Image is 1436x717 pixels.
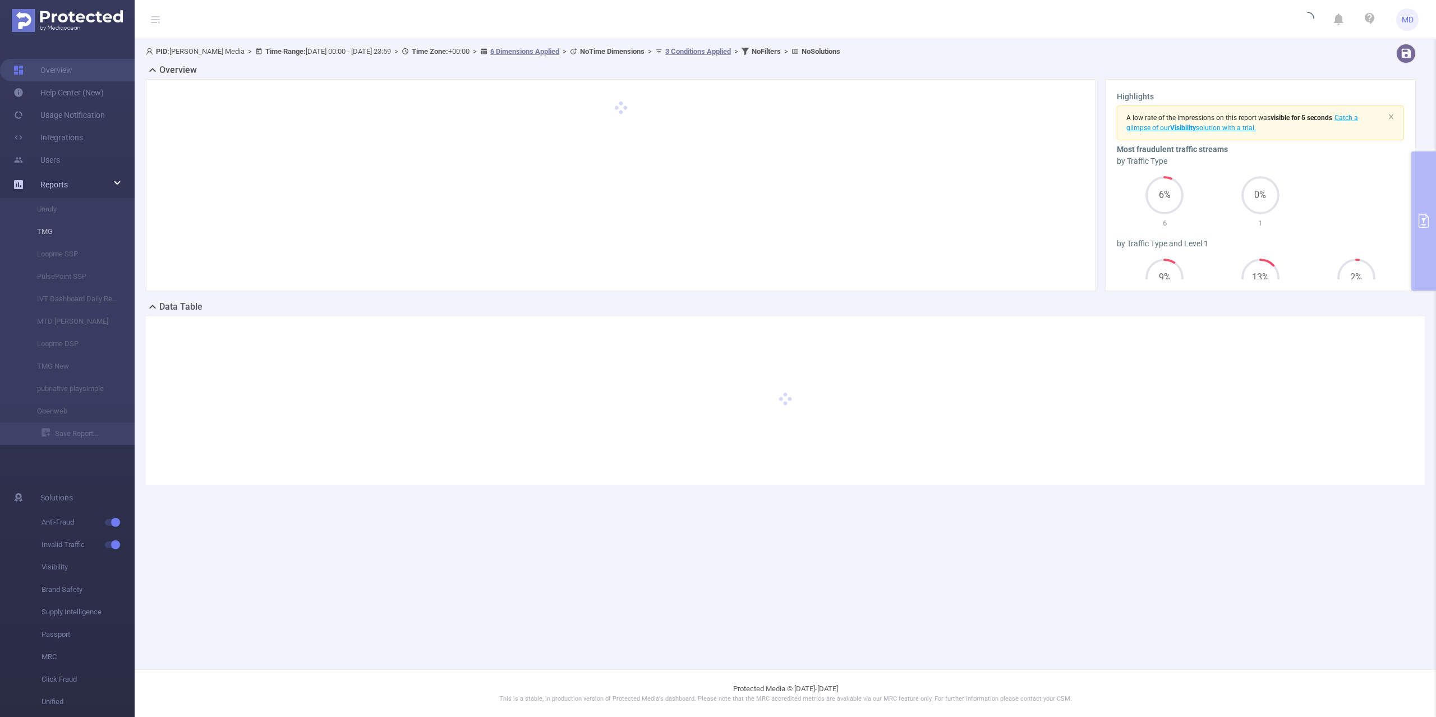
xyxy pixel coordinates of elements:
[13,81,104,104] a: Help Center (New)
[665,47,731,56] u: 3 Conditions Applied
[40,180,68,189] span: Reports
[156,47,169,56] b: PID:
[731,47,742,56] span: >
[40,173,68,196] a: Reports
[135,669,1436,717] footer: Protected Media © [DATE]-[DATE]
[146,48,156,55] i: icon: user
[470,47,480,56] span: >
[13,104,105,126] a: Usage Notification
[1117,218,1213,229] p: 6
[1241,273,1279,282] span: 13%
[580,47,645,56] b: No Time Dimensions
[781,47,791,56] span: >
[559,47,570,56] span: >
[42,556,135,578] span: Visibility
[146,47,840,56] span: [PERSON_NAME] Media [DATE] 00:00 - [DATE] 23:59 +00:00
[802,47,840,56] b: No Solutions
[1241,191,1279,200] span: 0%
[1145,273,1184,282] span: 9%
[42,623,135,646] span: Passport
[42,646,135,668] span: MRC
[42,668,135,691] span: Click Fraud
[645,47,655,56] span: >
[1402,8,1414,31] span: MD
[1301,12,1314,27] i: icon: loading
[42,601,135,623] span: Supply Intelligence
[159,300,202,314] h2: Data Table
[42,534,135,556] span: Invalid Traffic
[752,47,781,56] b: No Filters
[13,59,72,81] a: Overview
[1117,238,1404,250] div: by Traffic Type and Level 1
[1388,113,1394,120] i: icon: close
[42,691,135,713] span: Unified
[163,695,1408,704] p: This is a stable, in production version of Protected Media's dashboard. Please note that the MRC ...
[1213,218,1309,229] p: 1
[1126,114,1256,122] span: A low rate of the impressions on this report
[1117,145,1228,154] b: Most fraudulent traffic streams
[1337,273,1375,282] span: 2%
[1117,155,1404,167] div: by Traffic Type
[265,47,306,56] b: Time Range:
[412,47,448,56] b: Time Zone:
[42,578,135,601] span: Brand Safety
[1170,124,1196,132] b: Visibility
[1271,114,1332,122] b: visible for 5 seconds
[1117,91,1404,103] h3: Highlights
[1388,111,1394,123] button: icon: close
[12,9,123,32] img: Protected Media
[391,47,402,56] span: >
[40,486,73,509] span: Solutions
[159,63,197,77] h2: Overview
[245,47,255,56] span: >
[1258,114,1332,122] span: was
[13,126,83,149] a: Integrations
[1145,191,1184,200] span: 6%
[490,47,559,56] u: 6 Dimensions Applied
[42,511,135,534] span: Anti-Fraud
[13,149,60,171] a: Users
